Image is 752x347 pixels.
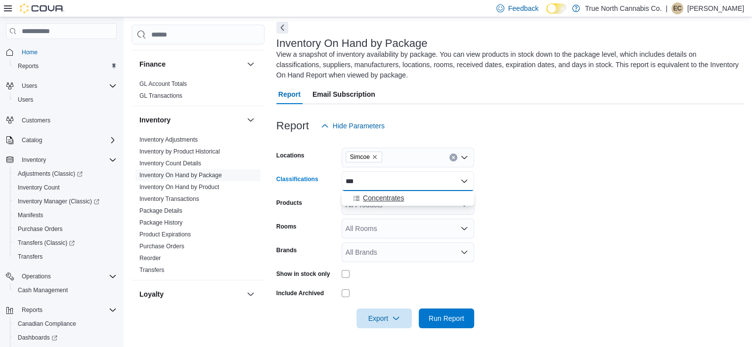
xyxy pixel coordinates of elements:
[14,195,103,207] a: Inventory Manager (Classic)
[362,308,406,328] span: Export
[687,2,744,14] p: [PERSON_NAME]
[14,60,117,72] span: Reports
[18,46,42,58] a: Home
[14,195,117,207] span: Inventory Manager (Classic)
[14,94,37,106] a: Users
[342,191,474,205] button: Concentrates
[139,80,187,88] span: GL Account Totals
[2,79,121,93] button: Users
[245,58,257,70] button: Finance
[372,154,378,160] button: Remove Simcoe from selection in this group
[22,156,46,164] span: Inventory
[18,154,117,166] span: Inventory
[276,120,309,132] h3: Report
[139,289,243,299] button: Loyalty
[139,219,182,227] span: Package History
[14,209,117,221] span: Manifests
[139,195,199,202] a: Inventory Transactions
[18,197,99,205] span: Inventory Manager (Classic)
[449,154,457,161] button: Clear input
[18,253,43,261] span: Transfers
[14,237,117,249] span: Transfers (Classic)
[139,92,182,99] a: GL Transactions
[139,159,201,167] span: Inventory Count Details
[419,308,474,328] button: Run Report
[276,199,302,207] label: Products
[342,191,474,205] div: Choose from the following options
[245,114,257,126] button: Inventory
[460,154,468,161] button: Open list of options
[14,332,61,344] a: Dashboards
[139,172,222,179] a: Inventory On Hand by Package
[18,114,117,126] span: Customers
[14,284,117,296] span: Cash Management
[10,317,121,331] button: Canadian Compliance
[276,270,330,278] label: Show in stock only
[460,177,468,185] button: Close list of options
[18,304,117,316] span: Reports
[139,115,243,125] button: Inventory
[139,59,243,69] button: Finance
[14,237,79,249] a: Transfers (Classic)
[22,82,37,90] span: Users
[2,45,121,59] button: Home
[18,184,60,192] span: Inventory Count
[139,80,187,87] a: GL Account Totals
[18,96,33,104] span: Users
[18,115,54,126] a: Customers
[350,152,370,162] span: Simcoe
[14,251,117,263] span: Transfers
[139,136,198,143] a: Inventory Adjustments
[18,134,117,146] span: Catalog
[333,121,385,131] span: Hide Parameters
[139,255,161,262] a: Reorder
[139,289,164,299] h3: Loyalty
[18,320,76,328] span: Canadian Compliance
[429,313,464,323] span: Run Report
[665,2,667,14] p: |
[139,92,182,100] span: GL Transactions
[22,272,51,280] span: Operations
[14,223,67,235] a: Purchase Orders
[132,134,265,280] div: Inventory
[2,303,121,317] button: Reports
[14,284,72,296] a: Cash Management
[139,148,220,155] span: Inventory by Product Historical
[14,251,46,263] a: Transfers
[363,193,404,203] span: Concentrates
[245,288,257,300] button: Loyalty
[14,223,117,235] span: Purchase Orders
[356,308,412,328] button: Export
[14,318,117,330] span: Canadian Compliance
[18,170,83,178] span: Adjustments (Classic)
[2,153,121,167] button: Inventory
[14,332,117,344] span: Dashboards
[139,148,220,155] a: Inventory by Product Historical
[10,208,121,222] button: Manifests
[14,168,117,180] span: Adjustments (Classic)
[14,318,80,330] a: Canadian Compliance
[18,80,117,92] span: Users
[139,231,191,238] span: Product Expirations
[2,270,121,283] button: Operations
[14,209,47,221] a: Manifests
[139,183,219,191] span: Inventory On Hand by Product
[18,154,50,166] button: Inventory
[2,133,121,147] button: Catalog
[22,48,38,56] span: Home
[10,222,121,236] button: Purchase Orders
[139,243,184,250] a: Purchase Orders
[10,236,121,250] a: Transfers (Classic)
[14,182,64,193] a: Inventory Count
[18,270,117,282] span: Operations
[139,242,184,250] span: Purchase Orders
[276,246,297,254] label: Brands
[18,304,46,316] button: Reports
[139,207,182,215] span: Package Details
[585,2,662,14] p: True North Cannabis Co.
[18,46,117,58] span: Home
[276,223,297,231] label: Rooms
[460,225,468,232] button: Open list of options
